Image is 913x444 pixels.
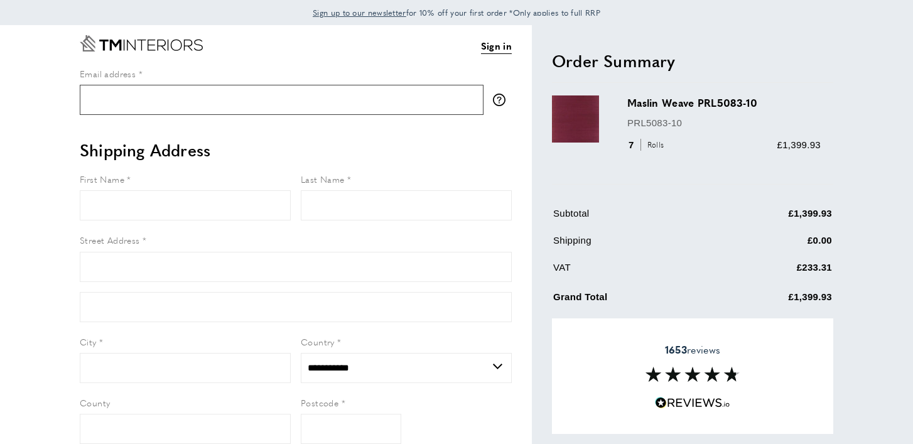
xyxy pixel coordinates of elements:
[553,287,707,314] td: Grand Total
[301,173,345,185] span: Last Name
[708,260,832,284] td: £233.31
[80,335,97,348] span: City
[708,206,832,230] td: £1,399.93
[627,95,821,110] h3: Maslin Weave PRL5083-10
[627,116,821,131] p: PRL5083-10
[777,139,821,150] span: £1,399.93
[80,173,124,185] span: First Name
[553,260,707,284] td: VAT
[552,50,833,72] h2: Order Summary
[313,7,406,18] span: Sign up to our newsletter
[80,234,140,246] span: Street Address
[553,206,707,230] td: Subtotal
[553,233,707,257] td: Shipping
[80,139,512,161] h2: Shipping Address
[301,396,338,409] span: Postcode
[708,233,832,257] td: £0.00
[80,396,110,409] span: County
[552,95,599,143] img: Maslin Weave PRL5083-10
[627,138,668,153] div: 7
[665,342,687,357] strong: 1653
[646,367,740,382] img: Reviews section
[301,335,335,348] span: Country
[313,6,406,19] a: Sign up to our newsletter
[655,397,730,409] img: Reviews.io 5 stars
[640,139,667,151] span: Rolls
[493,94,512,106] button: More information
[708,287,832,314] td: £1,399.93
[665,344,720,356] span: reviews
[80,35,203,51] a: Go to Home page
[481,38,512,54] a: Sign in
[313,7,600,18] span: for 10% off your first order *Only applies to full RRP
[80,67,136,80] span: Email address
